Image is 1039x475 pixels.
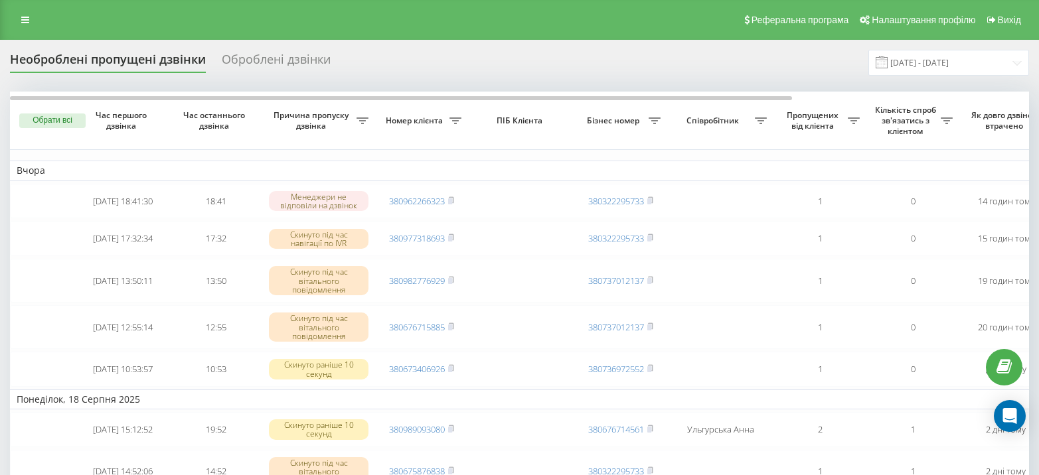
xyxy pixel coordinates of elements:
span: Налаштування профілю [872,15,975,25]
span: Кількість спроб зв'язатись з клієнтом [873,105,941,136]
td: Ульгурська Анна [667,412,773,447]
td: [DATE] 10:53:57 [76,352,169,387]
td: 1 [773,259,866,303]
td: [DATE] 15:12:52 [76,412,169,447]
td: 0 [866,352,959,387]
div: Менеджери не відповіли на дзвінок [269,191,368,211]
td: 18:41 [169,184,262,219]
div: Скинуто під час навігації по IVR [269,229,368,249]
td: 0 [866,184,959,219]
td: 1 [866,412,959,447]
a: 380989093080 [389,423,445,435]
div: Open Intercom Messenger [994,400,1026,432]
span: ПІБ Клієнта [479,115,563,126]
a: 380736972552 [588,363,644,375]
td: 13:50 [169,259,262,303]
td: 2 [773,412,866,447]
span: Номер клієнта [382,115,449,126]
button: Обрати всі [19,113,86,128]
a: 380737012137 [588,275,644,287]
a: 380676715885 [389,321,445,333]
td: [DATE] 17:32:34 [76,221,169,256]
td: 10:53 [169,352,262,387]
div: Необроблені пропущені дзвінки [10,52,206,73]
span: Бізнес номер [581,115,649,126]
div: Скинуто раніше 10 секунд [269,419,368,439]
td: 19:52 [169,412,262,447]
span: Реферальна програма [752,15,849,25]
td: 0 [866,221,959,256]
td: [DATE] 18:41:30 [76,184,169,219]
span: Причина пропуску дзвінка [269,110,357,131]
a: 380322295733 [588,232,644,244]
div: Скинуто під час вітального повідомлення [269,312,368,342]
div: Оброблені дзвінки [222,52,331,73]
td: 1 [773,305,866,349]
span: Співробітник [674,115,755,126]
td: 12:55 [169,305,262,349]
td: [DATE] 13:50:11 [76,259,169,303]
span: Вихід [998,15,1021,25]
a: 380673406926 [389,363,445,375]
a: 380737012137 [588,321,644,333]
span: Пропущених від клієнта [780,110,848,131]
span: Час останнього дзвінка [180,110,252,131]
td: 17:32 [169,221,262,256]
a: 380977318693 [389,232,445,244]
a: 380676714561 [588,423,644,435]
td: 1 [773,221,866,256]
a: 380962266323 [389,195,445,207]
td: 1 [773,184,866,219]
div: Скинуто раніше 10 секунд [269,359,368,379]
a: 380982776929 [389,275,445,287]
td: [DATE] 12:55:14 [76,305,169,349]
td: 1 [773,352,866,387]
td: 0 [866,305,959,349]
td: 0 [866,259,959,303]
a: 380322295733 [588,195,644,207]
span: Час першого дзвінка [87,110,159,131]
div: Скинуто під час вітального повідомлення [269,266,368,295]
